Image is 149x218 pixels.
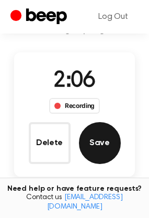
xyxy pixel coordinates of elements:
[6,193,143,212] span: Contact us
[10,7,70,27] a: Beep
[49,98,100,114] div: Recording
[88,4,139,29] a: Log Out
[47,194,123,211] a: [EMAIL_ADDRESS][DOMAIN_NAME]
[79,122,121,164] button: Save Audio Record
[53,70,95,92] span: 2:06
[29,122,71,164] button: Delete Audio Record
